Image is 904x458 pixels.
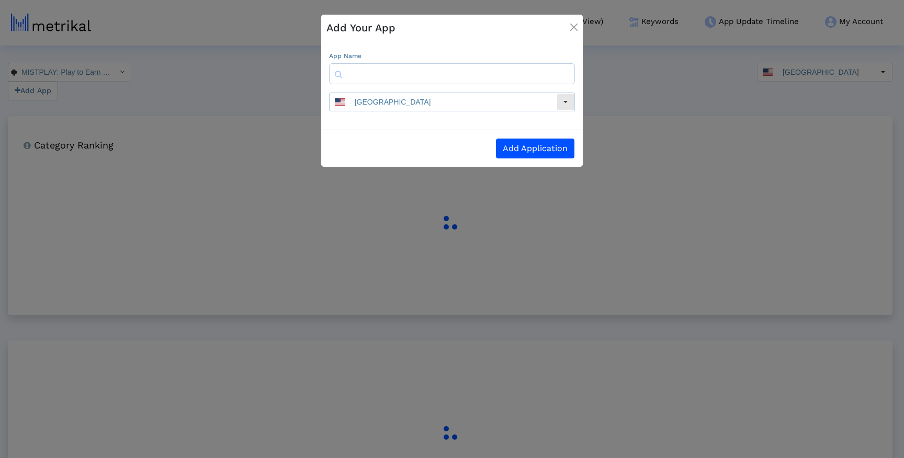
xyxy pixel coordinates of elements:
img: modal-close.png [570,24,578,31]
label: App Name [329,51,361,61]
button: Close [562,12,586,41]
button: Add Application [496,139,574,158]
div: Select [557,93,574,111]
h5: Add Your App [326,20,395,36]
